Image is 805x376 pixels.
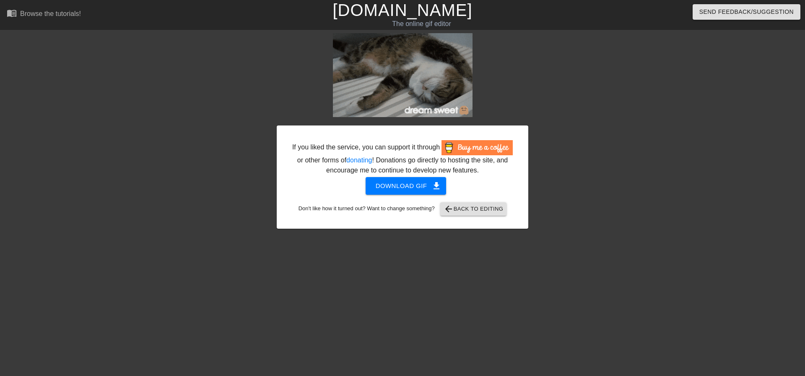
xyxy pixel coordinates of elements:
[333,33,473,117] img: NiUxTEfM.gif
[346,157,372,164] a: donating
[332,1,472,19] a: [DOMAIN_NAME]
[7,8,81,21] a: Browse the tutorials!
[359,182,447,189] a: Download gif
[366,177,447,195] button: Download gif
[440,202,507,216] button: Back to Editing
[291,140,514,175] div: If you liked the service, you can support it through or other forms of ! Donations go directly to...
[431,181,441,191] span: get_app
[376,180,436,191] span: Download gif
[290,202,515,216] div: Don't like how it turned out? Want to change something?
[444,204,454,214] span: arrow_back
[20,10,81,17] div: Browse the tutorials!
[693,4,800,20] button: Send Feedback/Suggestion
[7,8,17,18] span: menu_book
[699,7,794,17] span: Send Feedback/Suggestion
[444,204,504,214] span: Back to Editing
[273,19,571,29] div: The online gif editor
[441,140,513,155] img: Buy Me A Coffee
